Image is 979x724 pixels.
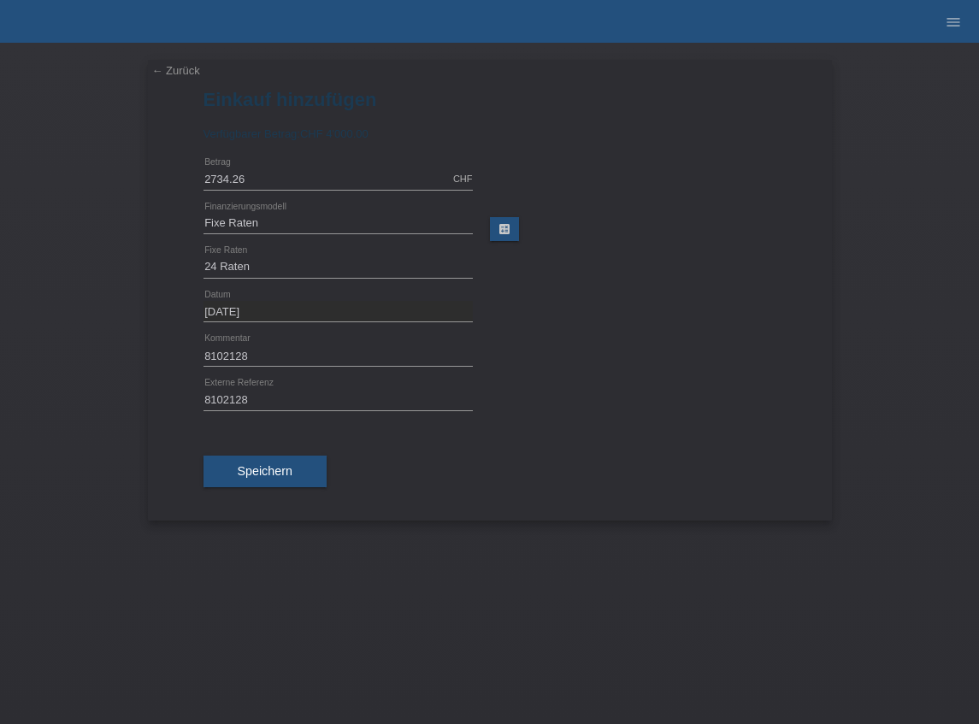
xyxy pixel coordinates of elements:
button: Speichern [203,456,327,488]
span: Speichern [238,464,292,478]
i: menu [945,14,962,31]
a: calculate [490,217,519,241]
div: Verfügbarer Betrag: [203,127,776,140]
span: CHF 4'000.00 [300,127,369,140]
div: CHF [453,174,473,184]
i: calculate [498,222,511,236]
h1: Einkauf hinzufügen [203,89,776,110]
a: menu [936,16,970,26]
a: ← Zurück [152,64,200,77]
